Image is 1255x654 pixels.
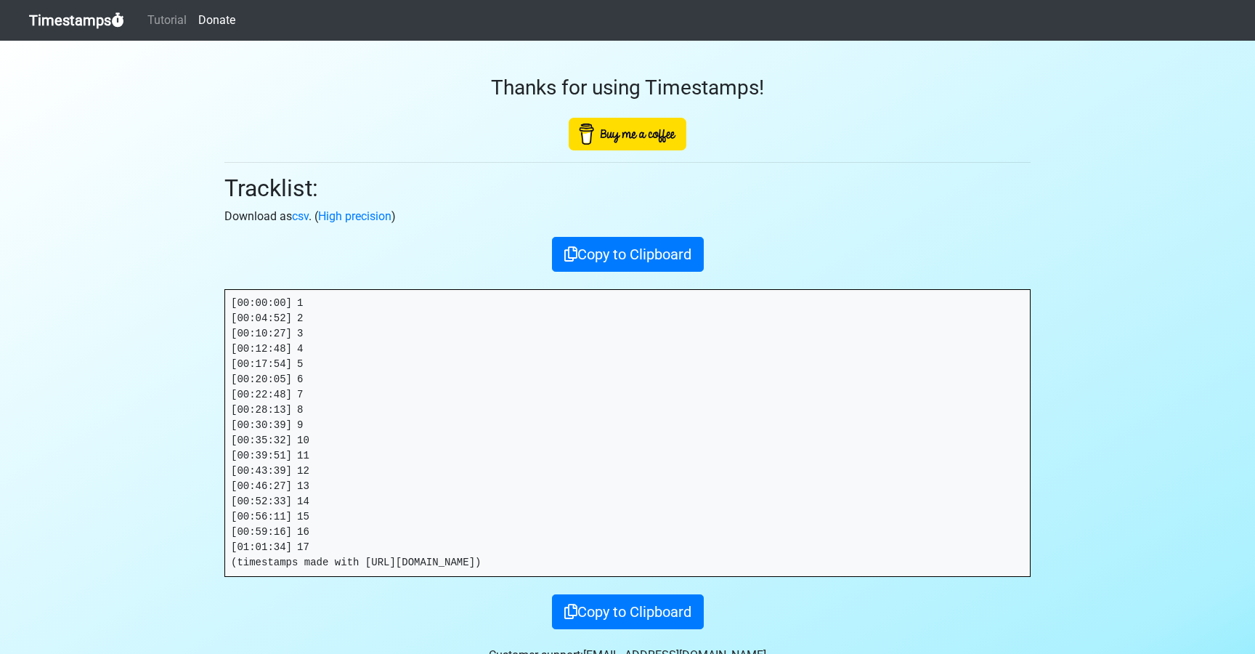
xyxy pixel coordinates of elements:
[552,594,704,629] button: Copy to Clipboard
[569,118,686,150] img: Buy Me A Coffee
[142,6,192,35] a: Tutorial
[192,6,241,35] a: Donate
[224,174,1031,202] h2: Tracklist:
[224,76,1031,100] h3: Thanks for using Timestamps!
[318,209,391,223] a: High precision
[225,290,1030,576] pre: [00:00:00] 1 [00:04:52] 2 [00:10:27] 3 [00:12:48] 4 [00:17:54] 5 [00:20:05] 6 [00:22:48] 7 [00:28...
[292,209,309,223] a: csv
[224,208,1031,225] p: Download as . ( )
[29,6,124,35] a: Timestamps
[552,237,704,272] button: Copy to Clipboard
